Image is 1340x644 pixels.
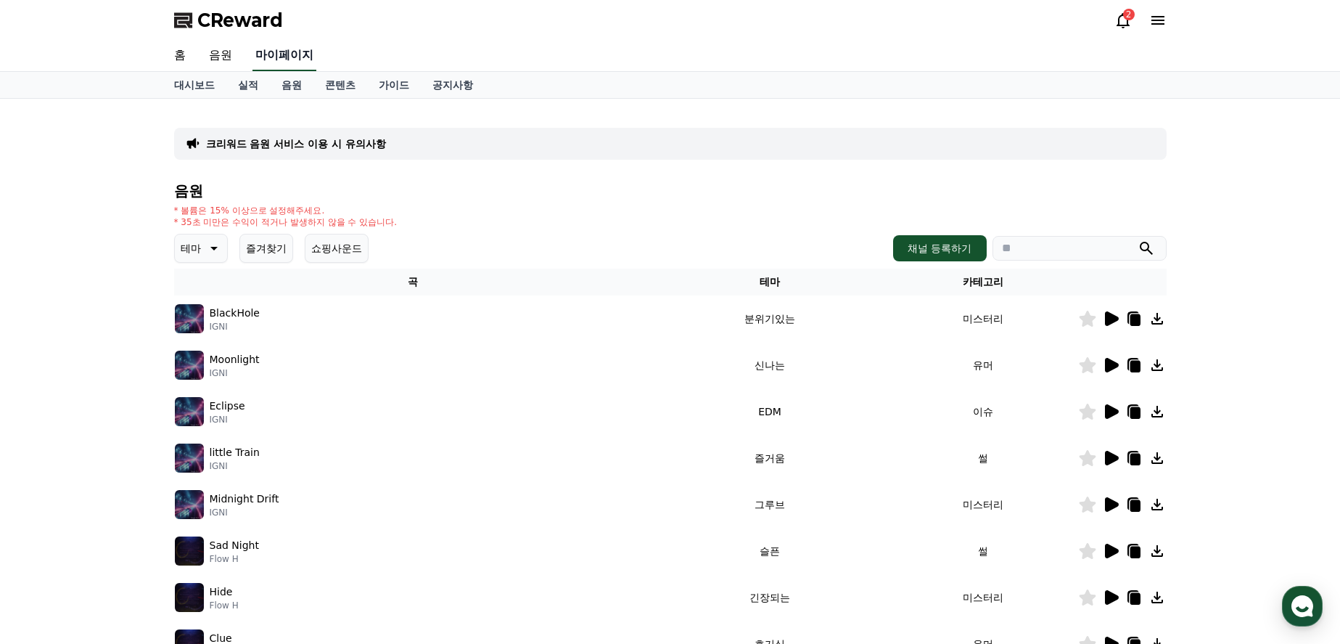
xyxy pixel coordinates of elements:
td: 신나는 [651,342,887,388]
a: 크리워드 음원 서비스 이용 시 유의사항 [206,136,386,151]
a: 실적 [226,72,270,98]
p: IGNI [210,507,279,518]
div: 2 [1123,9,1135,20]
span: CReward [197,9,283,32]
a: 공지사항 [421,72,485,98]
td: 썰 [888,435,1078,481]
td: 슬픈 [651,528,887,574]
p: Sad Night [210,538,259,553]
img: music [175,351,204,380]
th: 카테고리 [888,269,1078,295]
img: music [175,537,204,566]
p: 테마 [181,238,201,258]
a: 설정 [187,460,279,497]
a: 마이페이지 [252,41,316,71]
td: 미스터리 [888,574,1078,621]
th: 테마 [651,269,887,295]
a: 홈 [4,460,96,497]
img: music [175,397,204,426]
p: Hide [210,584,233,600]
th: 곡 [174,269,652,295]
p: * 볼륨은 15% 이상으로 설정해주세요. [174,205,398,216]
button: 채널 등록하기 [893,235,986,261]
button: 쇼핑사운드 [305,234,369,263]
td: 이슈 [888,388,1078,435]
td: EDM [651,388,887,435]
a: 음원 [197,41,244,71]
a: 대시보드 [163,72,226,98]
a: 음원 [270,72,313,98]
a: 대화 [96,460,187,497]
a: 2 [1114,12,1132,29]
span: 홈 [46,482,54,494]
td: 미스터리 [888,481,1078,528]
td: 미스터리 [888,295,1078,342]
img: music [175,304,204,333]
p: IGNI [210,321,260,333]
td: 분위기있는 [651,295,887,342]
p: IGNI [210,460,260,472]
p: BlackHole [210,306,260,321]
td: 그루브 [651,481,887,528]
p: Midnight Drift [210,492,279,507]
p: * 35초 미만은 수익이 적거나 발생하지 않을 수 있습니다. [174,216,398,228]
img: music [175,490,204,519]
td: 유머 [888,342,1078,388]
button: 테마 [174,234,228,263]
p: Flow H [210,600,239,611]
p: Moonlight [210,352,260,367]
button: 즐겨찾기 [239,234,293,263]
span: 대화 [133,483,150,494]
p: Flow H [210,553,259,565]
a: CReward [174,9,283,32]
td: 즐거움 [651,435,887,481]
a: 콘텐츠 [313,72,367,98]
h4: 음원 [174,183,1167,199]
img: music [175,583,204,612]
a: 홈 [163,41,197,71]
td: 긴장되는 [651,574,887,621]
a: 가이드 [367,72,421,98]
td: 썰 [888,528,1078,574]
p: Eclipse [210,399,245,414]
span: 설정 [224,482,242,494]
p: IGNI [210,367,260,379]
p: little Train [210,445,260,460]
p: IGNI [210,414,245,425]
img: music [175,444,204,473]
